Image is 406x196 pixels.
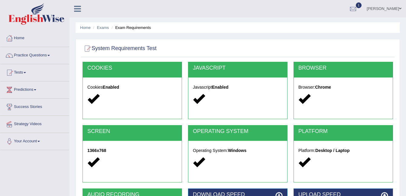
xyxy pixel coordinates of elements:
a: Predictions [0,81,69,96]
h2: OPERATING SYSTEM [193,128,283,134]
h2: SCREEN [87,128,177,134]
strong: Desktop / Laptop [315,148,350,153]
li: Exam Requirements [110,25,151,30]
a: Exams [97,25,109,30]
h5: Javascript [193,85,283,90]
a: Success Stories [0,99,69,114]
strong: Enabled [212,85,228,90]
strong: Chrome [315,85,331,90]
a: Strategy Videos [0,116,69,131]
strong: Enabled [103,85,119,90]
strong: Windows [228,148,246,153]
h2: BROWSER [298,65,388,71]
h2: JAVASCRIPT [193,65,283,71]
a: Home [80,25,91,30]
h5: Cookies [87,85,177,90]
h2: System Requirements Test [83,44,157,53]
h2: PLATFORM [298,128,388,134]
strong: 1366x768 [87,148,106,153]
a: Practice Questions [0,47,69,62]
h2: COOKIES [87,65,177,71]
h5: Platform: [298,148,388,153]
h5: Operating System: [193,148,283,153]
h5: Browser: [298,85,388,90]
span: 1 [356,2,362,8]
a: Home [0,30,69,45]
a: Your Account [0,133,69,148]
a: Tests [0,64,69,79]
